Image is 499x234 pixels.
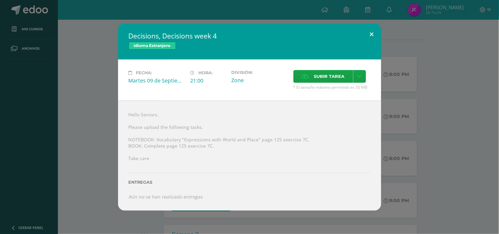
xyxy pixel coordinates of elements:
[129,180,371,185] label: Entregas
[118,101,381,211] div: Hello Seniors, Please upload the following tasks. NOTEBOOK: Vocabulary "Expressions with World an...
[129,42,176,50] span: Idioma Extranjero
[129,31,371,40] h2: Decisions, Decisions week 4
[129,194,203,200] i: Aún no se han realizado entregas
[314,70,345,82] span: Subir tarea
[190,77,226,84] div: 21:00
[232,77,288,84] div: Zone
[129,77,185,84] div: Martes 09 de Septiembre
[232,70,288,75] label: División:
[136,70,152,75] span: Fecha:
[293,84,371,90] span: * El tamaño máximo permitido es 50 MB
[362,23,381,46] button: Close (Esc)
[199,70,213,75] span: Hora:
